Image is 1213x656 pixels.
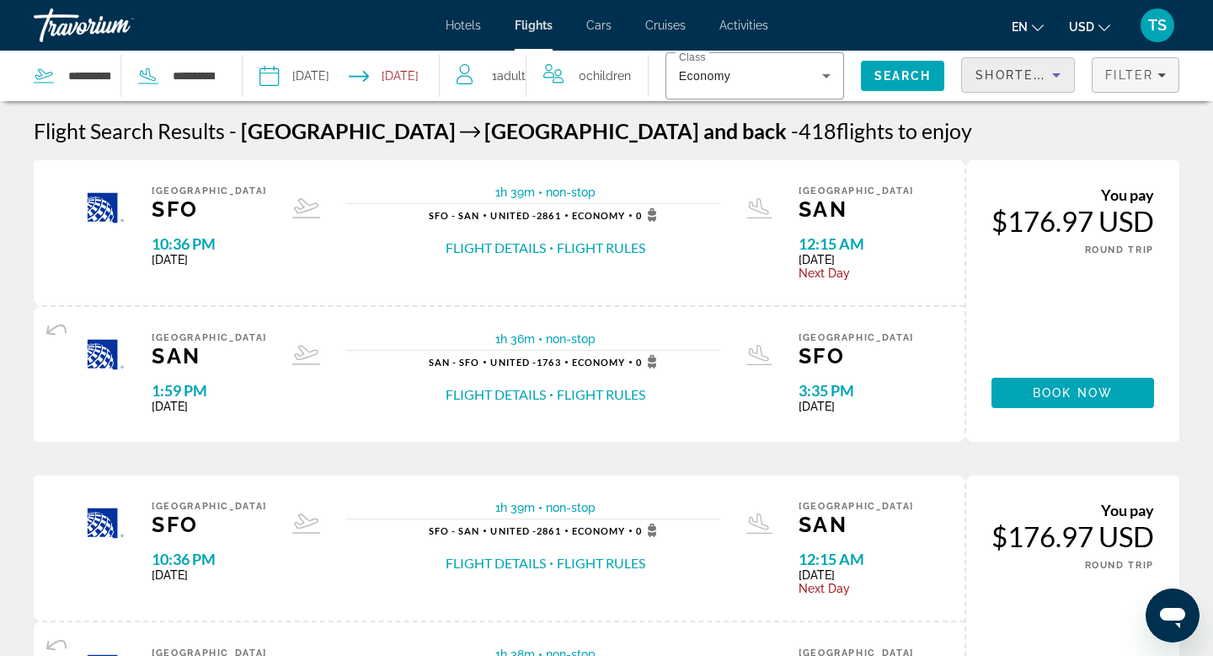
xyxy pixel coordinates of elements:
span: [DATE] [152,568,267,582]
span: SAN [152,343,267,368]
a: Travorium [34,3,202,47]
span: en [1012,20,1028,34]
a: Flights [515,19,553,32]
button: Select depart date [259,51,329,101]
span: 2861 [490,525,560,536]
span: 1 [492,64,526,88]
img: Airline logo [84,501,126,543]
span: SFO [152,512,267,537]
button: Flight Details [446,239,546,257]
span: Activities [719,19,768,32]
span: SAN [799,512,914,537]
span: [DATE] [799,568,914,582]
span: 1h 39m [495,186,535,199]
div: You pay [991,186,1154,204]
a: Hotels [446,19,481,32]
span: - [229,118,237,143]
img: Airline logo [84,332,126,374]
span: Economy [679,69,730,83]
span: flights to enjoy [836,118,972,143]
span: [DATE] [799,253,914,266]
span: USD [1069,20,1094,34]
span: United - [490,210,537,221]
span: 10:36 PM [152,550,267,568]
button: Change language [1012,14,1044,39]
button: Book now [991,378,1154,408]
span: [GEOGRAPHIC_DATA] [484,118,699,143]
button: Flight Details [446,385,546,404]
span: SFO - SAN [429,525,480,536]
span: Book now [1033,386,1113,400]
button: Flight Rules [557,554,645,573]
mat-select: Sort by [975,65,1061,85]
button: Flight Details [446,554,546,573]
span: 1h 39m [495,501,535,514]
span: Economy [572,357,626,368]
button: Select return date [349,51,419,101]
span: [GEOGRAPHIC_DATA] [799,186,914,196]
span: 10:36 PM [152,234,267,253]
span: Children [586,69,631,83]
span: 0 [636,524,662,537]
span: Next Day [799,582,914,595]
span: [GEOGRAPHIC_DATA] [152,186,267,196]
span: SFO - SAN [429,210,480,221]
span: 418 [791,118,836,143]
span: 3:35 PM [799,381,914,400]
span: SFO [152,196,267,222]
span: 12:15 AM [799,550,914,568]
span: [GEOGRAPHIC_DATA] [152,332,267,343]
button: Flight Rules [557,239,645,257]
button: Travelers: 1 adult, 0 children [440,51,648,101]
a: Cruises [645,19,686,32]
button: User Menu [1136,8,1179,43]
span: [GEOGRAPHIC_DATA] [152,501,267,512]
img: Airline logo [84,186,126,228]
div: $176.97 USD [991,519,1154,553]
span: 1h 36m [495,332,535,346]
span: SAN - SFO [429,357,480,368]
span: Filter [1105,68,1153,82]
span: non-stop [546,501,596,514]
span: Shortest Flight [975,68,1109,82]
button: Change currency [1069,14,1110,39]
span: United - [490,525,537,536]
span: United - [490,357,537,368]
button: Search [861,61,945,91]
span: Search [874,69,932,83]
button: Flight Rules [557,385,645,404]
iframe: Кнопка запуска окна обмена сообщениями [1146,589,1200,643]
span: SAN [799,196,914,222]
span: SFO [799,343,914,368]
span: 0 [579,64,631,88]
span: and back [703,118,787,143]
span: [DATE] [152,400,267,413]
span: 2861 [490,210,560,221]
span: 1763 [490,357,560,368]
span: 0 [636,208,662,222]
span: non-stop [546,186,596,199]
span: ROUND TRIP [1085,560,1155,571]
span: Economy [572,210,626,221]
span: 0 [636,355,662,368]
button: Filters [1092,57,1179,93]
span: - [791,118,799,143]
span: [GEOGRAPHIC_DATA] [799,501,914,512]
span: Adult [497,69,526,83]
div: You pay [991,501,1154,519]
span: Economy [572,525,626,536]
span: Next Day [799,266,914,280]
span: non-stop [546,332,596,346]
span: 12:15 AM [799,234,914,253]
span: [DATE] [799,400,914,413]
span: Cars [586,19,612,32]
h1: Flight Search Results [34,118,225,143]
div: $176.97 USD [991,204,1154,238]
mat-label: Class [679,52,706,63]
span: [GEOGRAPHIC_DATA] [799,332,914,343]
span: [GEOGRAPHIC_DATA] [241,118,456,143]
